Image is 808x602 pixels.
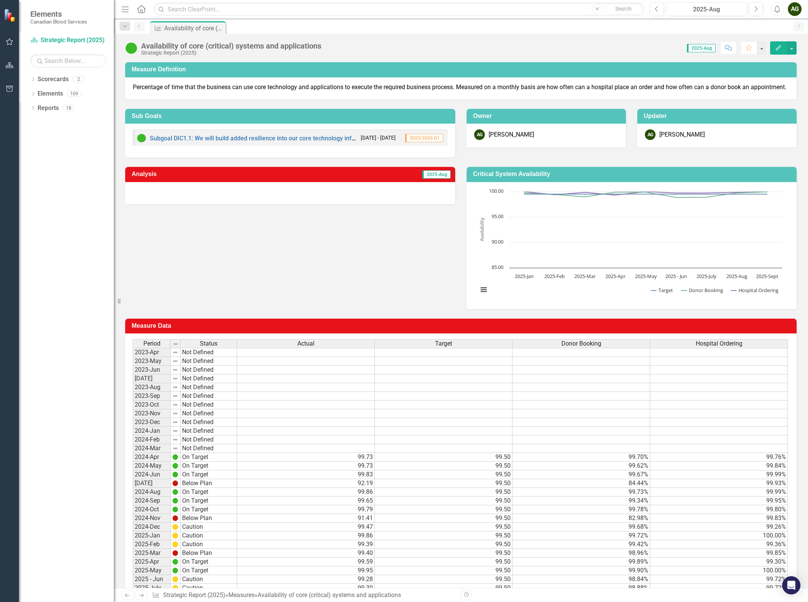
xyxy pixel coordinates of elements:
td: 2023-Jun [133,366,171,374]
img: IjK2lU6JAAAAAElFTkSuQmCC [172,567,178,574]
td: 99.67% [512,470,650,479]
td: 100.00% [650,531,788,540]
svg: Interactive chart [474,188,786,302]
td: 2025-Mar [133,549,171,558]
td: 99.42% [512,540,650,549]
small: [DATE] - [DATE] [361,134,396,141]
h3: Analysis [132,171,279,178]
img: IjK2lU6JAAAAAElFTkSuQmCC [172,489,178,495]
img: Yx0AAAAASUVORK5CYII= [172,533,178,539]
div: AG [645,129,656,140]
div: AG [474,129,485,140]
td: 99.40 [237,549,375,558]
img: 8DAGhfEEPCf229AAAAAElFTkSuQmCC [172,402,178,408]
td: On Target [181,505,237,514]
img: IjK2lU6JAAAAAElFTkSuQmCC [172,472,178,478]
div: 2025-Aug [669,5,744,14]
td: Not Defined [181,383,237,392]
td: 2024-Jun [133,470,171,479]
td: 84.44% [512,479,650,488]
img: 8DAGhfEEPCf229AAAAAElFTkSuQmCC [172,349,178,355]
td: 99.50 [375,470,512,479]
td: [DATE] [133,374,171,383]
button: AG [788,2,802,16]
button: Show Hospital Ordering [731,287,779,294]
text: 100.00 [489,187,503,194]
td: Not Defined [181,392,237,401]
td: 2025-Feb [133,540,171,549]
td: 99.50 [375,479,512,488]
span: Search [615,6,632,12]
td: 2025-May [133,566,171,575]
td: 99.30% [650,558,788,566]
button: View chart menu, Chart [478,284,489,295]
text: 2025-Feb [544,273,565,280]
td: 99.50 [375,566,512,575]
td: 2024-May [133,462,171,470]
img: Yx0AAAAASUVORK5CYII= [172,541,178,547]
td: On Target [181,453,237,462]
td: 92.19 [237,479,375,488]
span: Elements [30,9,87,19]
img: IjK2lU6JAAAAAElFTkSuQmCC [172,506,178,512]
td: On Target [181,488,237,497]
img: ClearPoint Strategy [4,9,17,22]
text: 2025-Sept [756,273,778,280]
td: 99.80% [650,505,788,514]
td: 2024-Feb [133,435,171,444]
td: 99.30 [237,584,375,593]
td: 100.00% [650,566,788,575]
img: 8DAGhfEEPCf229AAAAAElFTkSuQmCC [173,341,179,347]
td: On Target [181,566,237,575]
td: Caution [181,540,237,549]
td: 99.73% [512,488,650,497]
td: 99.36% [650,540,788,549]
td: 99.26% [650,523,788,531]
span: 2025/2026 Q1 [405,134,443,142]
td: 82.98% [512,514,650,523]
td: 99.83% [650,514,788,523]
img: 8DAGhfEEPCf229AAAAAElFTkSuQmCC [172,358,178,364]
h3: Measure Data [132,322,793,329]
td: 91.41 [237,514,375,523]
td: 99.50 [375,514,512,523]
img: IjK2lU6JAAAAAElFTkSuQmCC [172,463,178,469]
img: Yx0AAAAASUVORK5CYII= [172,524,178,530]
div: Open Intercom Messenger [782,576,800,594]
td: Caution [181,575,237,584]
img: 8DAGhfEEPCf229AAAAAElFTkSuQmCC [172,428,178,434]
a: Elements [38,90,63,98]
text: 2025-Apr [605,273,626,280]
td: Caution [181,531,237,540]
a: Subgoal DIC1.1: We will build added resilience into our core technology infrastructure* and appli... [150,135,660,142]
td: 99.47 [237,523,375,531]
img: 8DAGhfEEPCf229AAAAAElFTkSuQmCC [172,437,178,443]
span: 2025-Aug [687,44,715,52]
button: Show Target [651,287,673,294]
td: 2023-Nov [133,409,171,418]
text: 95.00 [492,213,503,220]
div: [PERSON_NAME] [659,130,705,139]
td: 99.59 [237,558,375,566]
p: Percentage of time that the business can use core technology and applications to execute the requ... [133,83,789,92]
td: Below Plan [181,479,237,488]
td: 2023-Oct [133,401,171,409]
td: 99.95% [650,497,788,505]
td: Not Defined [181,374,237,383]
img: 8DAGhfEEPCf229AAAAAElFTkSuQmCC [172,445,178,451]
img: Yx0AAAAASUVORK5CYII= [172,585,178,591]
td: 99.72% [650,575,788,584]
img: 8DAGhfEEPCf229AAAAAElFTkSuQmCC [172,367,178,373]
td: 98.96% [512,549,650,558]
text: Availability [478,217,485,241]
span: Donor Booking [561,340,601,347]
div: Availability of core (critical) systems and applications [141,42,321,50]
td: On Target [181,470,237,479]
td: 99.65 [237,497,375,505]
td: 99.50 [375,575,512,584]
text: 2025-Jan [515,273,534,280]
text: Donor Booking [689,287,723,294]
g: Hospital Ordering, line 3 of 3 with 9 data points. [523,190,769,196]
td: 99.62% [512,462,650,470]
td: Not Defined [181,435,237,444]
